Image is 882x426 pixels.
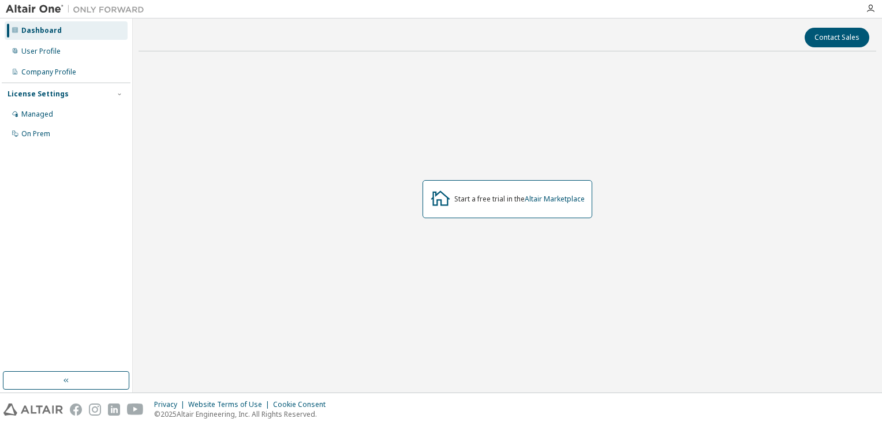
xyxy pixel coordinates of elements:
[70,403,82,416] img: facebook.svg
[108,403,120,416] img: linkedin.svg
[21,47,61,56] div: User Profile
[6,3,150,15] img: Altair One
[127,403,144,416] img: youtube.svg
[273,400,332,409] div: Cookie Consent
[89,403,101,416] img: instagram.svg
[8,89,69,99] div: License Settings
[21,129,50,139] div: On Prem
[805,28,869,47] button: Contact Sales
[21,68,76,77] div: Company Profile
[154,400,188,409] div: Privacy
[3,403,63,416] img: altair_logo.svg
[525,194,585,204] a: Altair Marketplace
[154,409,332,419] p: © 2025 Altair Engineering, Inc. All Rights Reserved.
[188,400,273,409] div: Website Terms of Use
[21,26,62,35] div: Dashboard
[454,195,585,204] div: Start a free trial in the
[21,110,53,119] div: Managed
